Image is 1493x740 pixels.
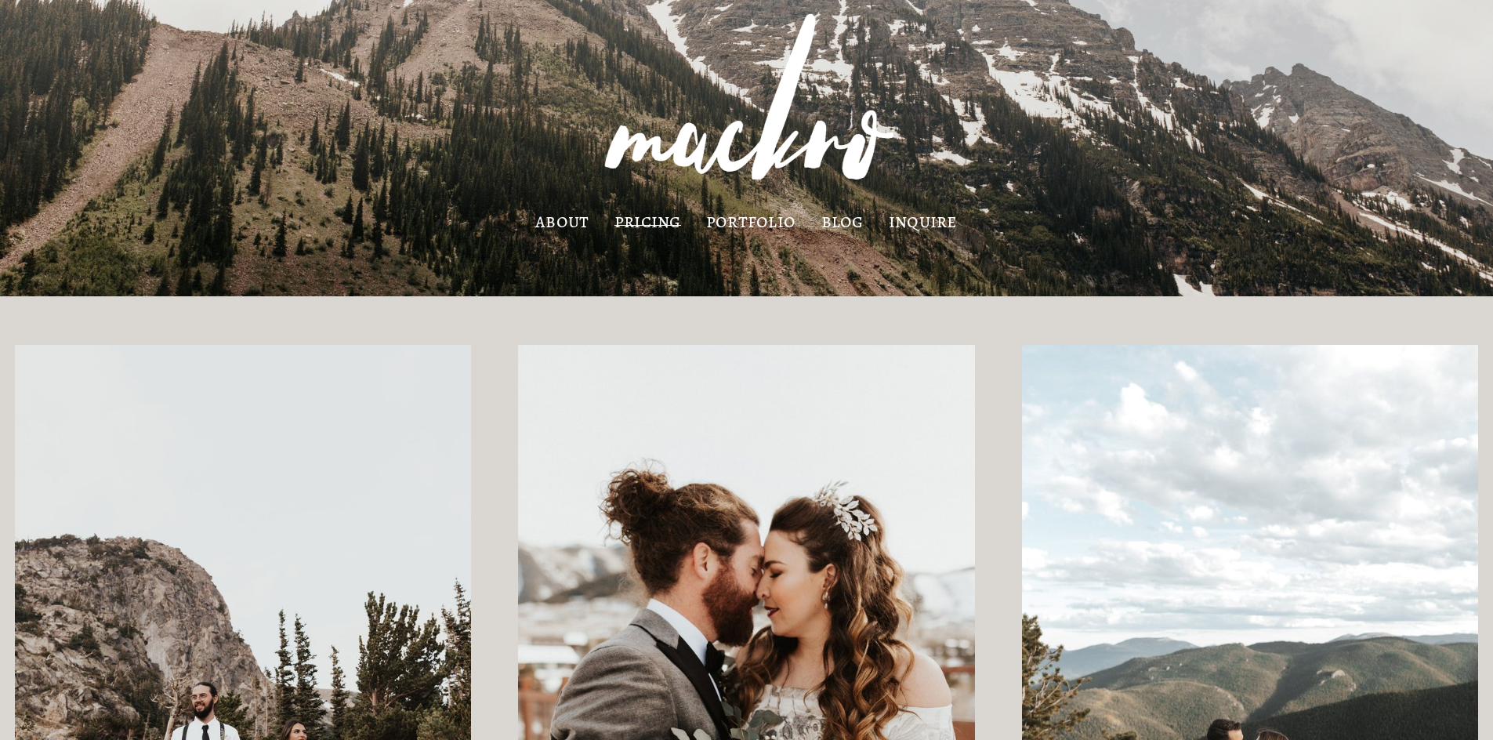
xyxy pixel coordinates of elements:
img: MACKRO PHOTOGRAPHY | Denver Colorado Wedding Photographer [572,2,922,210]
a: blog [821,215,864,228]
a: portfolio [706,215,795,228]
a: inquire [889,215,958,228]
a: pricing [614,215,681,228]
a: about [535,215,589,228]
